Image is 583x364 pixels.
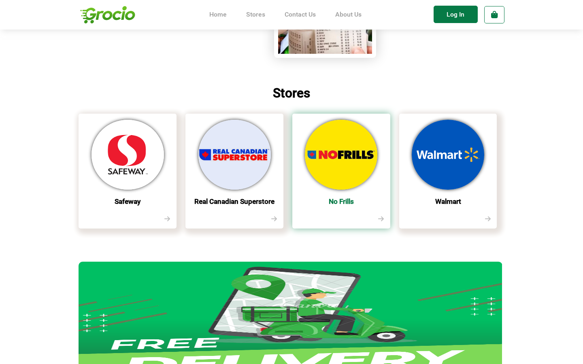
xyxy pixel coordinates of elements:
h3: Stores [79,87,504,100]
a: bakery-image Real Canadian Superstore [185,114,283,213]
a: About Us [335,11,362,18]
img: bakery-image [198,120,271,190]
a: Home [209,11,227,18]
a: Log In [434,6,484,23]
a: bakery-image Walmart [399,114,497,213]
img: bakery-image [412,120,484,190]
li: Safeway [85,198,170,210]
img: bakery-image [91,120,164,190]
a: Stores [246,11,265,18]
li: Real Canadian Superstore [192,198,277,210]
img: bakery-image [305,120,377,190]
a: Contact Us [285,11,316,18]
li: No Frills [299,198,384,210]
img: grocio [79,2,137,28]
li: Log In [434,6,478,23]
li: Walmart [406,198,491,210]
a: bakery-image Safeway [79,114,177,213]
a: bakery-image No Frills [292,114,390,213]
